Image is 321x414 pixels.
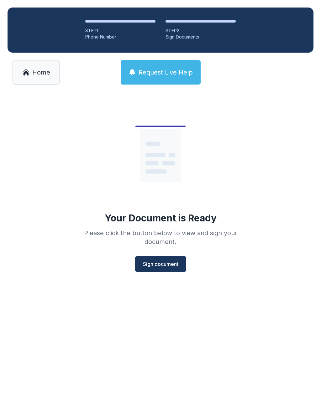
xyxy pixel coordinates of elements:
[166,28,236,34] div: STEP 2
[143,260,178,268] span: Sign document
[85,34,155,40] div: Phone Number
[32,68,50,77] span: Home
[139,68,193,77] span: Request Live Help
[85,28,155,34] div: STEP 1
[166,34,236,40] div: Sign Documents
[70,229,251,246] div: Please click the button below to view and sign your document.
[105,212,217,224] div: Your Document is Ready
